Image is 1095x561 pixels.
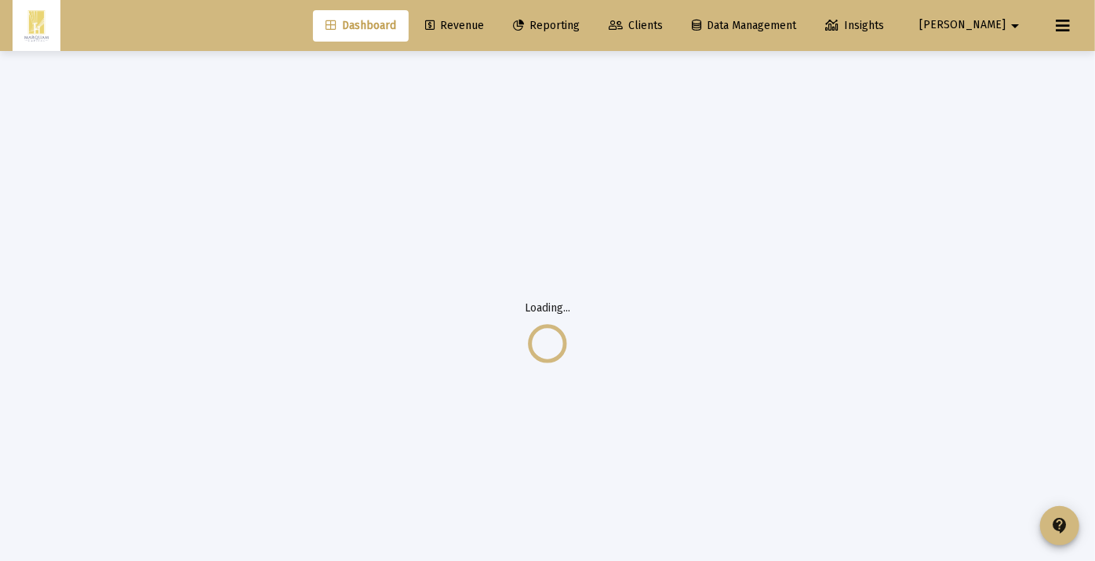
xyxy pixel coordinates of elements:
[24,10,49,42] img: Dashboard
[425,19,484,32] span: Revenue
[919,19,1006,32] span: [PERSON_NAME]
[813,10,897,42] a: Insights
[596,10,675,42] a: Clients
[900,9,1043,41] button: [PERSON_NAME]
[825,19,884,32] span: Insights
[692,19,796,32] span: Data Management
[679,10,809,42] a: Data Management
[313,10,409,42] a: Dashboard
[326,19,396,32] span: Dashboard
[1050,516,1069,535] mat-icon: contact_support
[413,10,497,42] a: Revenue
[513,19,580,32] span: Reporting
[609,19,663,32] span: Clients
[1006,10,1024,42] mat-icon: arrow_drop_down
[500,10,592,42] a: Reporting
